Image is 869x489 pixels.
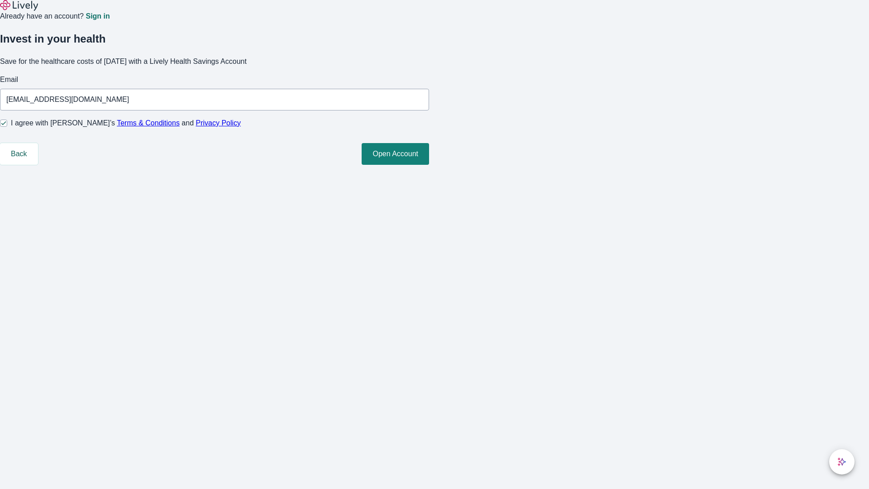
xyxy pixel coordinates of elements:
span: I agree with [PERSON_NAME]’s and [11,118,241,129]
a: Sign in [86,13,110,20]
a: Terms & Conditions [117,119,180,127]
a: Privacy Policy [196,119,241,127]
button: Open Account [362,143,429,165]
button: chat [829,449,855,475]
svg: Lively AI Assistant [837,457,846,466]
